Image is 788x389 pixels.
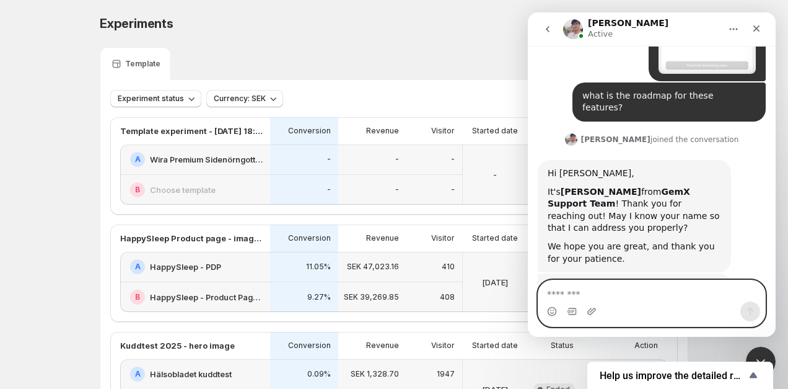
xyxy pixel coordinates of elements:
button: Experiment status [110,90,201,107]
span: Experiments [100,16,173,31]
p: Conversion [288,126,331,136]
p: Template [125,59,160,69]
p: - [451,154,455,164]
p: - [327,154,331,164]
p: - [395,154,399,164]
span: Currency: SEK [214,94,266,104]
p: Action [634,341,658,351]
p: Kuddtest 2025 - hero image [120,339,235,352]
p: Visitor [431,126,455,136]
p: Started date [472,233,518,243]
p: - [327,185,331,195]
div: Antony says… [10,261,238,328]
h2: HappySleep - Product Page (B variant) [150,291,263,303]
button: Show survey - Help us improve the detailed report for A/B campaigns [600,368,761,383]
p: - [493,169,497,181]
p: 0.09% [307,369,331,379]
span: Help us improve the detailed report for A/B campaigns [600,370,746,382]
h2: Choose template [150,184,216,196]
p: SEK 47,023.16 [347,262,399,272]
h2: B [135,292,140,302]
p: 410 [442,262,455,272]
button: Gif picker [39,294,49,304]
h2: Hälsobladet kuddtest [150,368,232,380]
p: Visitor [431,233,455,243]
p: Conversion [288,233,331,243]
iframe: Intercom live chat [528,12,776,337]
p: Started date [472,126,518,136]
button: Send a message… [212,289,232,309]
p: Status [551,341,574,351]
button: Emoji picker [19,294,29,304]
h2: A [135,154,141,164]
p: Template experiment - [DATE] 18:05:45 [120,125,263,137]
div: Thank you for using GemX, [PERSON_NAME] [10,261,203,300]
p: - [451,185,455,195]
p: 11.05% [306,262,331,272]
p: SEK 39,269.85 [344,292,399,302]
h2: A [135,262,141,272]
h2: HappySleep - PDP [150,261,221,273]
p: Revenue [366,341,399,351]
p: Revenue [366,126,399,136]
p: [DATE] [482,276,508,288]
p: HappySleep Product page - image gallery [120,232,263,244]
p: Visitor [431,341,455,351]
h2: B [135,185,140,195]
h2: Wira Premium Sidenörngott PP [150,153,263,166]
p: Conversion [288,341,331,351]
span: Experiment status [118,94,184,104]
p: Started date [472,341,518,351]
iframe: Intercom live chat [746,347,776,377]
p: SEK 1,328.70 [351,369,399,379]
p: 408 [440,292,455,302]
button: Currency: SEK [206,90,283,107]
h2: A [135,369,141,379]
textarea: Message… [11,268,237,289]
button: Upload attachment [59,294,69,304]
p: 1947 [437,369,455,379]
p: 9.27% [307,292,331,302]
p: Revenue [366,233,399,243]
p: - [395,185,399,195]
